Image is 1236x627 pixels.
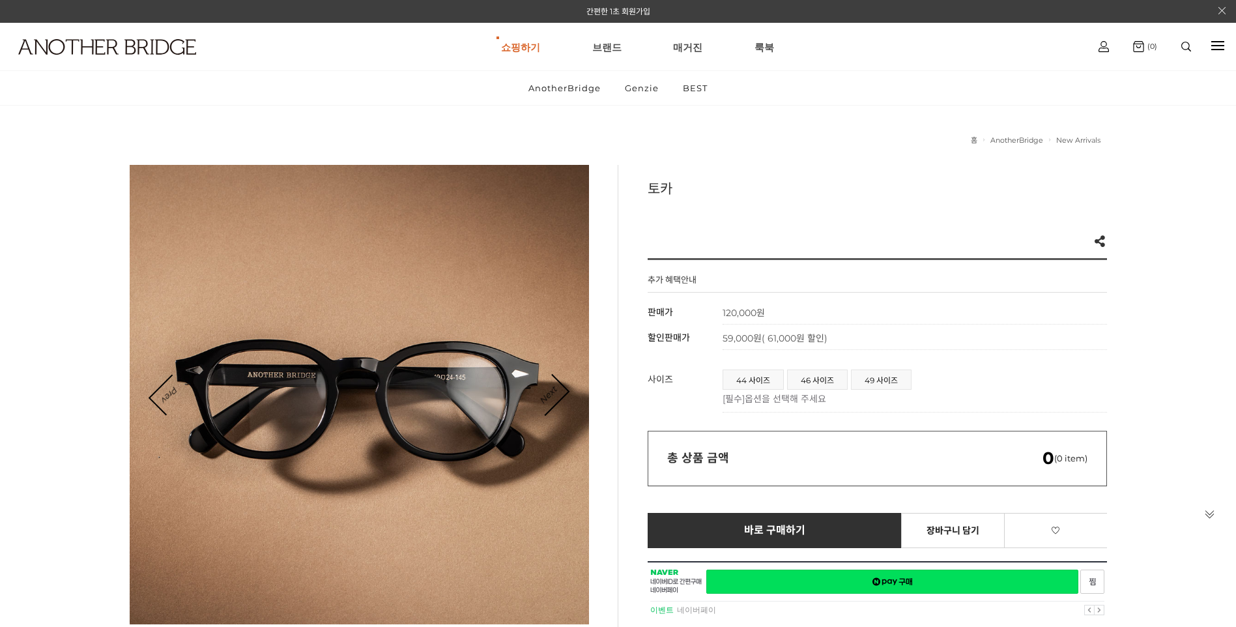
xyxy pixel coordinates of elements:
a: Prev [151,375,190,414]
img: d8a971c8d4098888606ba367a792ad14.jpg [130,165,589,624]
em: 0 [1042,448,1054,469]
strong: 120,000원 [723,307,765,319]
span: (0 item) [1042,453,1087,463]
p: [필수] [723,392,1100,405]
a: AnotherBridge [517,71,612,105]
span: 할인판매가 [648,332,690,343]
a: 홈 [971,136,977,145]
h4: 추가 혜택안내 [648,273,697,292]
img: cart [1133,41,1144,52]
span: ( 61,000원 할인) [762,332,827,344]
a: 간편한 1초 회원가입 [586,7,650,16]
a: 쇼핑하기 [501,23,540,70]
a: Next [528,375,568,415]
a: 새창 [706,570,1078,594]
a: BEST [672,71,719,105]
img: logo [18,39,196,55]
span: 판매가 [648,306,673,318]
th: 사이즈 [648,363,723,413]
li: 44 사이즈 [723,370,784,390]
span: 바로 구매하기 [744,525,806,536]
a: 룩북 [755,23,774,70]
a: New Arrivals [1056,136,1100,145]
a: (0) [1133,41,1157,52]
span: (0) [1144,42,1157,51]
li: 49 사이즈 [851,370,912,390]
li: 46 사이즈 [787,370,848,390]
a: 바로 구매하기 [648,513,902,548]
a: 새창 [1080,570,1104,594]
a: 네이버페이 [677,605,716,615]
span: 옵션을 선택해 주세요 [745,393,826,405]
strong: 총 상품 금액 [667,451,729,465]
a: 장바구니 담기 [901,513,1005,548]
strong: 이벤트 [650,605,674,615]
img: search [1181,42,1191,51]
a: AnotherBridge [990,136,1043,145]
h3: 토카 [648,178,1107,197]
a: Genzie [614,71,670,105]
img: cart [1099,41,1109,52]
a: 49 사이즈 [852,370,911,389]
a: 44 사이즈 [723,370,783,389]
span: 59,000원 [723,332,827,344]
a: 브랜드 [592,23,622,70]
a: 46 사이즈 [788,370,847,389]
a: 매거진 [673,23,702,70]
a: logo [7,39,192,87]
